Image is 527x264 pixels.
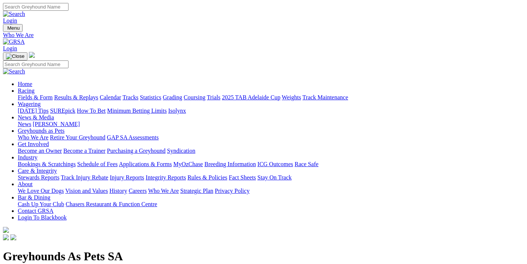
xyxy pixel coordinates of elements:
a: Isolynx [168,108,186,114]
button: Toggle navigation [3,52,27,60]
div: Greyhounds as Pets [18,134,524,141]
a: Applications & Forms [119,161,172,167]
a: About [18,181,33,187]
a: Race Safe [294,161,318,167]
a: Wagering [18,101,41,107]
div: News & Media [18,121,524,128]
a: Track Injury Rebate [61,174,108,181]
a: Get Involved [18,141,49,147]
a: Become a Trainer [63,148,106,154]
a: How To Bet [77,108,106,114]
img: Close [6,53,24,59]
a: [DATE] Tips [18,108,49,114]
a: Rules & Policies [187,174,227,181]
div: Racing [18,94,524,101]
a: News & Media [18,114,54,121]
a: Greyhounds as Pets [18,128,64,134]
a: Bookings & Scratchings [18,161,76,167]
a: Fact Sheets [229,174,256,181]
img: logo-grsa-white.png [29,52,35,58]
img: twitter.svg [10,234,16,240]
a: [PERSON_NAME] [33,121,80,127]
a: Strategic Plan [180,188,213,194]
a: Weights [282,94,301,100]
span: Menu [7,25,20,31]
div: Bar & Dining [18,201,524,208]
a: Careers [129,188,147,194]
div: Care & Integrity [18,174,524,181]
a: Racing [18,88,34,94]
a: Stewards Reports [18,174,59,181]
a: Login [3,17,17,24]
a: Cash Up Your Club [18,201,64,207]
a: Injury Reports [110,174,144,181]
a: News [18,121,31,127]
a: Tracks [123,94,139,100]
a: Grading [163,94,182,100]
a: Who We Are [148,188,179,194]
a: Bar & Dining [18,194,50,201]
img: facebook.svg [3,234,9,240]
a: Schedule of Fees [77,161,117,167]
a: Who We Are [18,134,49,141]
a: Industry [18,154,37,161]
a: Care & Integrity [18,168,57,174]
img: GRSA [3,39,25,45]
div: Wagering [18,108,524,114]
a: ICG Outcomes [257,161,293,167]
a: Syndication [167,148,195,154]
div: About [18,188,524,194]
input: Search [3,60,69,68]
h1: Greyhounds As Pets SA [3,250,524,263]
a: MyOzChase [173,161,203,167]
a: History [109,188,127,194]
a: Breeding Information [204,161,256,167]
a: Results & Replays [54,94,98,100]
img: logo-grsa-white.png [3,227,9,233]
a: Retire Your Greyhound [50,134,106,141]
a: Calendar [100,94,121,100]
div: Get Involved [18,148,524,154]
a: Stay On Track [257,174,291,181]
a: Contact GRSA [18,208,53,214]
a: Who We Are [3,32,524,39]
input: Search [3,3,69,11]
a: GAP SA Assessments [107,134,159,141]
a: 2025 TAB Adelaide Cup [222,94,280,100]
a: Login [3,45,17,52]
div: Industry [18,161,524,168]
a: Minimum Betting Limits [107,108,167,114]
a: Chasers Restaurant & Function Centre [66,201,157,207]
a: Statistics [140,94,161,100]
img: Search [3,68,25,75]
button: Toggle navigation [3,24,23,32]
a: SUREpick [50,108,75,114]
a: We Love Our Dogs [18,188,64,194]
a: Privacy Policy [215,188,250,194]
a: Home [18,81,32,87]
a: Login To Blackbook [18,214,67,221]
img: Search [3,11,25,17]
a: Become an Owner [18,148,62,154]
a: Purchasing a Greyhound [107,148,166,154]
a: Vision and Values [65,188,108,194]
a: Trials [207,94,220,100]
a: Fields & Form [18,94,53,100]
a: Integrity Reports [146,174,186,181]
a: Coursing [184,94,206,100]
a: Track Maintenance [303,94,348,100]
